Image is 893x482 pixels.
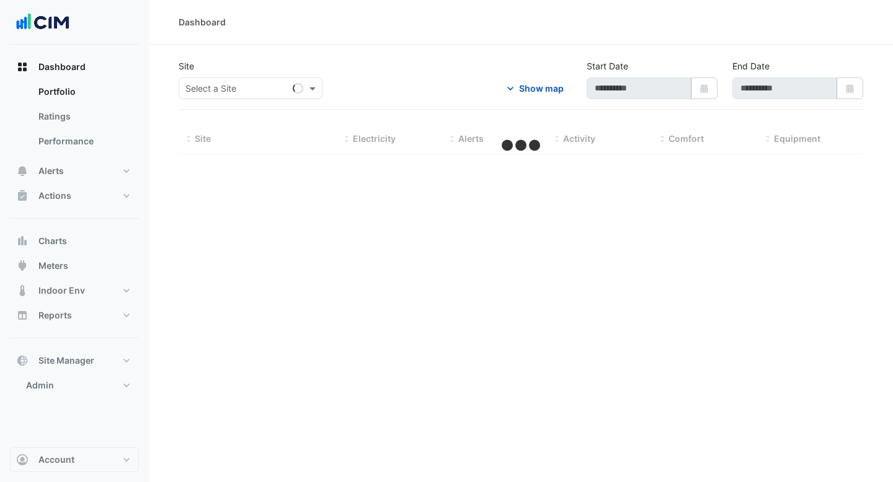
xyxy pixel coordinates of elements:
span: Charts [38,235,67,247]
span: Equipment [774,133,820,144]
app-icon: Alerts [16,165,29,177]
label: Site [179,59,194,72]
button: Account [10,447,139,472]
span: Site Manager [38,354,94,367]
button: Show map [496,77,572,99]
label: End Date [732,59,770,72]
span: Comfort [669,133,704,144]
span: Dashboard [38,61,86,73]
span: Site [195,133,211,144]
app-icon: Charts [16,235,29,247]
div: Dashboard [179,15,226,28]
button: Indoor Env [10,278,139,303]
span: Electricity [353,133,396,144]
button: Meters [10,253,139,278]
a: Ratings [29,104,139,129]
app-icon: Dashboard [16,61,29,73]
button: Dashboard [10,55,139,79]
span: Actions [38,190,71,202]
span: Reports [38,309,72,322]
button: Charts [10,229,139,253]
span: Alerts [38,165,64,177]
span: Indoor Env [38,284,85,297]
span: Activity [563,133,595,144]
label: Start Date [587,59,628,72]
div: Dashboard [10,79,139,159]
app-icon: Indoor Env [16,284,29,297]
span: Admin [26,379,54,392]
span: Meters [38,260,68,272]
app-icon: Reports [16,309,29,322]
a: Performance [29,129,139,154]
button: Admin [10,373,139,398]
button: Reports [10,303,139,328]
app-icon: Actions [16,190,29,202]
app-icon: Meters [16,260,29,272]
button: Actions [10,183,139,208]
a: Portfolio [29,79,139,104]
app-icon: Site Manager [16,354,29,367]
button: Alerts [10,159,139,183]
img: Company Logo [15,10,71,35]
button: Site Manager [10,348,139,373]
span: Account [38,454,74,466]
span: Alerts [458,133,484,144]
div: Show map [519,82,564,95]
